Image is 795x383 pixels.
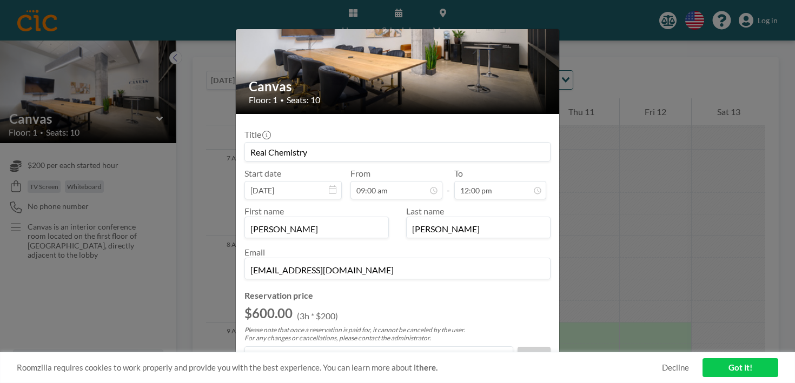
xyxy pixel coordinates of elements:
p: Please note that once a reservation is paid for, it cannot be canceled by the user. For any chang... [244,326,551,342]
button: APPLY [518,347,551,366]
a: here. [419,362,438,372]
span: - [447,172,450,196]
label: Last name [406,206,444,216]
input: Enter promo code [245,347,513,365]
input: First name [245,219,388,238]
label: Email [244,247,265,257]
a: Got it! [703,358,778,377]
input: Guest reservation [245,143,550,161]
label: To [454,168,463,179]
span: Floor: 1 [249,95,277,105]
label: First name [244,206,284,216]
span: Seats: 10 [287,95,320,105]
a: Decline [662,362,689,373]
h4: Reservation price [244,290,551,301]
label: Title [244,129,270,140]
span: Roomzilla requires cookies to work properly and provide you with the best experience. You can lea... [17,362,662,373]
p: (3h * $200) [297,311,338,321]
input: Email [245,260,550,279]
label: Start date [244,168,281,179]
label: From [350,168,370,179]
input: Last name [407,219,550,238]
h2: Canvas [249,78,547,95]
h2: $600.00 [244,305,293,321]
span: • [280,96,284,104]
